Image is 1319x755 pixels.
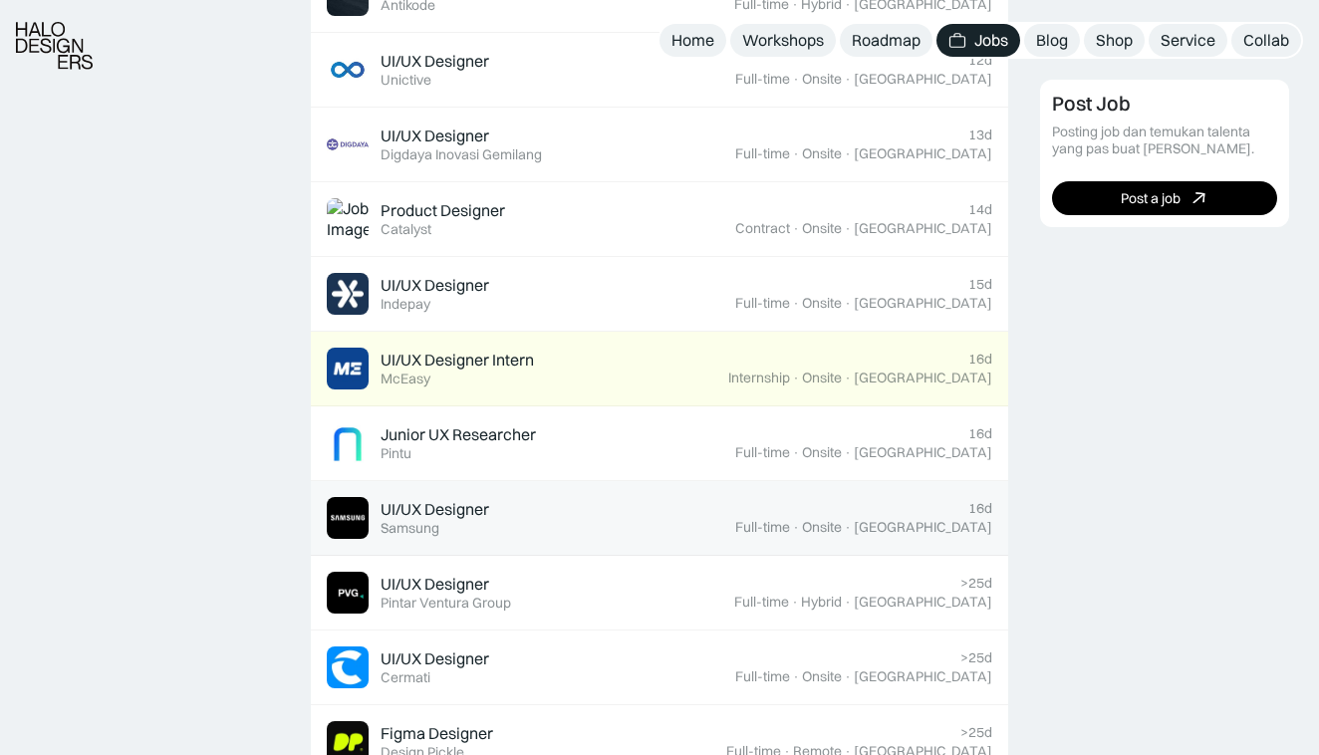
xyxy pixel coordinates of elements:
div: Full-time [735,668,790,685]
div: · [791,594,799,611]
div: >25d [960,724,992,741]
div: UI/UX Designer Intern [381,350,534,371]
div: [GEOGRAPHIC_DATA] [854,519,992,536]
a: Blog [1024,24,1080,57]
div: · [844,370,852,386]
div: Internship [728,370,790,386]
img: Job Image [327,646,369,688]
img: Job Image [327,49,369,91]
div: Post Job [1052,92,1131,116]
div: 16d [968,500,992,517]
div: · [792,220,800,237]
a: Job ImageUI/UX DesignerSamsung16dFull-time·Onsite·[GEOGRAPHIC_DATA] [311,481,1008,556]
div: · [792,145,800,162]
div: · [844,668,852,685]
div: · [792,295,800,312]
a: Shop [1084,24,1145,57]
div: · [844,519,852,536]
div: Collab [1243,30,1289,51]
div: UI/UX Designer [381,275,489,296]
div: · [844,594,852,611]
div: Roadmap [852,30,921,51]
div: [GEOGRAPHIC_DATA] [854,220,992,237]
div: Digdaya Inovasi Gemilang [381,146,542,163]
a: Job ImageUI/UX DesignerDigdaya Inovasi Gemilang13dFull-time·Onsite·[GEOGRAPHIC_DATA] [311,108,1008,182]
div: UI/UX Designer [381,499,489,520]
div: · [844,295,852,312]
div: [GEOGRAPHIC_DATA] [854,668,992,685]
div: Full-time [735,444,790,461]
div: [GEOGRAPHIC_DATA] [854,145,992,162]
div: 14d [968,201,992,218]
div: [GEOGRAPHIC_DATA] [854,370,992,386]
div: Catalyst [381,221,431,238]
div: · [792,370,800,386]
div: Full-time [735,145,790,162]
div: Junior UX Researcher [381,424,536,445]
div: [GEOGRAPHIC_DATA] [854,295,992,312]
a: Job ImageUI/UX DesignerPintar Ventura Group>25dFull-time·Hybrid·[GEOGRAPHIC_DATA] [311,556,1008,630]
div: UI/UX Designer [381,574,489,595]
img: Job Image [327,124,369,165]
div: Onsite [802,519,842,536]
div: 13d [968,126,992,143]
div: >25d [960,575,992,592]
div: Full-time [734,594,789,611]
div: Home [671,30,714,51]
div: Product Designer [381,200,505,221]
div: Full-time [735,71,790,88]
div: 16d [968,425,992,442]
div: Full-time [735,519,790,536]
div: Unictive [381,72,431,89]
div: Pintar Ventura Group [381,595,511,612]
div: 12d [968,52,992,69]
div: Figma Designer [381,723,493,744]
div: · [844,444,852,461]
div: Onsite [802,220,842,237]
img: Job Image [327,497,369,539]
div: Samsung [381,520,439,537]
div: Cermati [381,669,430,686]
div: Onsite [802,370,842,386]
div: McEasy [381,371,430,387]
div: UI/UX Designer [381,126,489,146]
img: Job Image [327,273,369,315]
a: Collab [1231,24,1301,57]
div: Full-time [735,295,790,312]
div: Onsite [802,71,842,88]
div: Jobs [974,30,1008,51]
div: · [844,145,852,162]
div: Indepay [381,296,430,313]
img: Job Image [327,572,369,614]
a: Jobs [936,24,1020,57]
a: Job ImageJunior UX ResearcherPintu16dFull-time·Onsite·[GEOGRAPHIC_DATA] [311,406,1008,481]
a: Service [1149,24,1227,57]
div: [GEOGRAPHIC_DATA] [854,444,992,461]
div: Contract [735,220,790,237]
div: · [844,220,852,237]
a: Home [659,24,726,57]
a: Job ImageUI/UX DesignerUnictive12dFull-time·Onsite·[GEOGRAPHIC_DATA] [311,33,1008,108]
div: Workshops [742,30,824,51]
div: Hybrid [801,594,842,611]
div: Service [1161,30,1215,51]
div: · [844,71,852,88]
div: · [792,668,800,685]
div: UI/UX Designer [381,51,489,72]
a: Workshops [730,24,836,57]
div: Onsite [802,668,842,685]
div: 16d [968,351,992,368]
div: Blog [1036,30,1068,51]
a: Job ImageUI/UX DesignerCermati>25dFull-time·Onsite·[GEOGRAPHIC_DATA] [311,630,1008,705]
div: Onsite [802,444,842,461]
div: Onsite [802,145,842,162]
div: >25d [960,649,992,666]
a: Post a job [1052,181,1277,215]
div: · [792,519,800,536]
a: Job ImageProduct DesignerCatalyst14dContract·Onsite·[GEOGRAPHIC_DATA] [311,182,1008,257]
a: Job ImageUI/UX Designer InternMcEasy16dInternship·Onsite·[GEOGRAPHIC_DATA] [311,332,1008,406]
img: Job Image [327,198,369,240]
div: Pintu [381,445,411,462]
a: Job ImageUI/UX DesignerIndepay15dFull-time·Onsite·[GEOGRAPHIC_DATA] [311,257,1008,332]
div: [GEOGRAPHIC_DATA] [854,71,992,88]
